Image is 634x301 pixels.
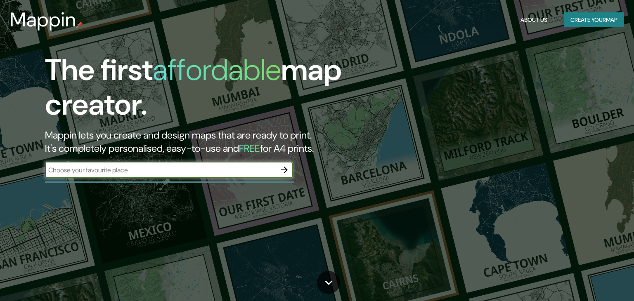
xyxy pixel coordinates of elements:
[76,21,83,28] img: mappin-pin
[517,12,551,28] button: About Us
[239,142,260,155] h5: FREE
[564,12,624,28] button: Create yourmap
[45,165,276,175] input: Choose your favourite place
[45,53,362,129] h1: The first map creator.
[153,51,281,89] h1: affordable
[45,129,362,155] h2: Mappin lets you create and design maps that are ready to print. It's completely personalised, eas...
[10,8,76,31] h3: Mappin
